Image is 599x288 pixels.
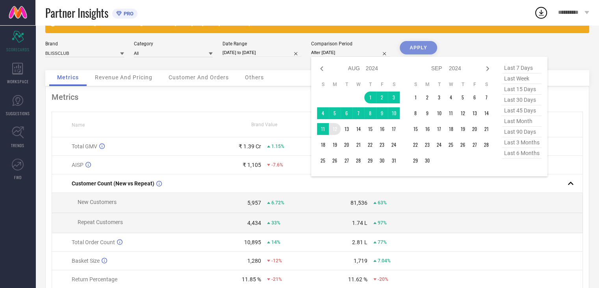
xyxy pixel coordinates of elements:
[376,123,388,135] td: Fri Aug 16 2024
[134,41,213,47] div: Category
[410,81,421,88] th: Sunday
[388,123,400,135] td: Sat Aug 17 2024
[72,276,117,282] span: Return Percentage
[410,155,421,166] td: Sun Sep 29 2024
[376,92,388,103] td: Fri Aug 02 2024
[341,107,352,119] td: Tue Aug 06 2024
[57,74,79,80] span: Metrics
[169,74,229,80] span: Customer And Orders
[364,81,376,88] th: Thursday
[352,220,367,226] div: 1.74 L
[534,6,548,20] div: Open download list
[421,123,433,135] td: Mon Sep 16 2024
[378,220,387,226] span: 97%
[271,258,282,264] span: -12%
[433,107,445,119] td: Tue Sep 10 2024
[469,92,480,103] td: Fri Sep 06 2024
[502,137,542,148] span: last 3 months
[45,5,108,21] span: Partner Insights
[239,143,261,150] div: ₹ 1.39 Cr
[72,162,83,168] span: AISP
[502,84,542,95] span: last 15 days
[352,81,364,88] th: Wednesday
[433,139,445,151] td: Tue Sep 24 2024
[243,162,261,168] div: ₹ 1,105
[352,123,364,135] td: Wed Aug 14 2024
[72,143,97,150] span: Total GMV
[352,107,364,119] td: Wed Aug 07 2024
[271,277,282,282] span: -21%
[388,92,400,103] td: Sat Aug 03 2024
[223,49,301,57] input: Select date range
[376,81,388,88] th: Friday
[421,139,433,151] td: Mon Sep 23 2024
[445,92,457,103] td: Wed Sep 04 2024
[317,107,329,119] td: Sun Aug 04 2024
[223,41,301,47] div: Date Range
[421,155,433,166] td: Mon Sep 30 2024
[329,139,341,151] td: Mon Aug 19 2024
[388,81,400,88] th: Saturday
[311,49,390,57] input: Select comparison period
[271,144,284,149] span: 1.15%
[378,200,387,206] span: 63%
[247,220,261,226] div: 4,434
[469,107,480,119] td: Fri Sep 13 2024
[502,148,542,159] span: last 6 months
[352,139,364,151] td: Wed Aug 21 2024
[317,81,329,88] th: Sunday
[341,123,352,135] td: Tue Aug 13 2024
[341,139,352,151] td: Tue Aug 20 2024
[421,81,433,88] th: Monday
[457,92,469,103] td: Thu Sep 05 2024
[354,258,367,264] div: 1,719
[52,92,583,102] div: Metrics
[469,139,480,151] td: Fri Sep 27 2024
[122,11,134,17] span: PRO
[502,105,542,116] span: last 45 days
[502,95,542,105] span: last 30 days
[364,123,376,135] td: Thu Aug 15 2024
[433,92,445,103] td: Tue Sep 03 2024
[247,258,261,264] div: 1,280
[445,81,457,88] th: Wednesday
[317,155,329,166] td: Sun Aug 25 2024
[78,199,117,205] span: New Customers
[245,74,264,80] span: Others
[72,239,115,245] span: Total Order Count
[376,155,388,166] td: Fri Aug 30 2024
[480,92,492,103] td: Sat Sep 07 2024
[480,123,492,135] td: Sat Sep 21 2024
[271,239,280,245] span: 14%
[483,64,492,73] div: Next month
[445,123,457,135] td: Wed Sep 18 2024
[502,63,542,73] span: last 7 days
[410,107,421,119] td: Sun Sep 08 2024
[329,81,341,88] th: Monday
[364,155,376,166] td: Thu Aug 29 2024
[244,239,261,245] div: 10,895
[376,107,388,119] td: Fri Aug 09 2024
[329,155,341,166] td: Mon Aug 26 2024
[341,81,352,88] th: Tuesday
[445,139,457,151] td: Wed Sep 25 2024
[433,123,445,135] td: Tue Sep 17 2024
[469,81,480,88] th: Friday
[6,47,30,52] span: SCORECARDS
[311,41,390,47] div: Comparison Period
[480,139,492,151] td: Sat Sep 28 2024
[247,200,261,206] div: 5,957
[352,239,367,245] div: 2.81 L
[242,276,261,282] div: 11.85 %
[388,155,400,166] td: Sat Aug 31 2024
[445,107,457,119] td: Wed Sep 11 2024
[317,139,329,151] td: Sun Aug 18 2024
[469,123,480,135] td: Fri Sep 20 2024
[251,122,277,127] span: Brand Value
[410,139,421,151] td: Sun Sep 22 2024
[378,277,388,282] span: -20%
[480,81,492,88] th: Saturday
[502,127,542,137] span: last 90 days
[317,64,326,73] div: Previous month
[352,155,364,166] td: Wed Aug 28 2024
